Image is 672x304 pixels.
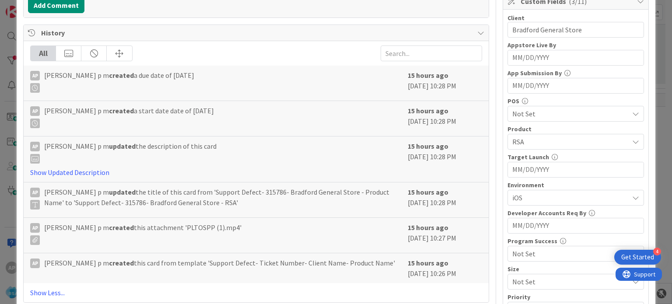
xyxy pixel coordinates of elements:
[109,142,136,150] b: updated
[512,136,629,147] span: RSA
[408,187,482,213] div: [DATE] 10:28 PM
[512,50,639,65] input: MM/DD/YYYY
[408,71,448,80] b: 15 hours ago
[408,105,482,132] div: [DATE] 10:28 PM
[109,188,136,196] b: updated
[408,188,448,196] b: 15 hours ago
[44,222,241,245] span: [PERSON_NAME] p m this attachment 'PLTOSPP (1).mp4'
[512,218,639,233] input: MM/DD/YYYY
[507,182,644,188] div: Environment
[408,106,448,115] b: 15 hours ago
[109,223,134,232] b: created
[30,188,40,197] div: Ap
[408,70,482,96] div: [DATE] 10:28 PM
[44,258,395,268] span: [PERSON_NAME] p m this card from template 'Support Defect- Ticket Number- Client Name- Product Name'
[30,287,482,298] a: Show Less...
[408,259,448,267] b: 15 hours ago
[507,126,644,132] div: Product
[109,259,134,267] b: created
[381,45,482,61] input: Search...
[30,106,40,116] div: Ap
[30,168,109,177] a: Show Updated Description
[507,70,644,76] div: App Submission By
[44,70,194,93] span: [PERSON_NAME] p m a due date of [DATE]
[512,192,629,203] span: iOS
[30,259,40,268] div: Ap
[507,154,644,160] div: Target Launch
[512,248,629,259] span: Not Set
[408,222,482,248] div: [DATE] 10:27 PM
[30,71,40,80] div: Ap
[507,98,644,104] div: POS
[614,250,661,265] div: Open Get Started checklist, remaining modules: 4
[109,106,134,115] b: created
[408,223,448,232] b: 15 hours ago
[512,108,629,119] span: Not Set
[44,105,214,128] span: [PERSON_NAME] p m a start date date of [DATE]
[109,71,134,80] b: created
[653,248,661,255] div: 4
[41,28,472,38] span: History
[507,294,644,300] div: Priority
[408,142,448,150] b: 15 hours ago
[31,46,56,61] div: All
[621,253,654,262] div: Get Started
[507,266,644,272] div: Size
[18,1,40,12] span: Support
[507,42,644,48] div: Appstore Live By
[44,141,217,164] span: [PERSON_NAME] p m the description of this card
[507,14,525,22] label: Client
[512,162,639,177] input: MM/DD/YYYY
[44,187,403,210] span: [PERSON_NAME] p m the title of this card from 'Support Defect- 315786- Bradford General Store - P...
[30,142,40,151] div: Ap
[408,141,482,178] div: [DATE] 10:28 PM
[30,223,40,233] div: Ap
[507,210,644,216] div: Developer Accounts Req By
[408,258,482,279] div: [DATE] 10:26 PM
[512,78,639,93] input: MM/DD/YYYY
[512,276,624,288] span: Not Set
[507,238,644,244] div: Program Success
